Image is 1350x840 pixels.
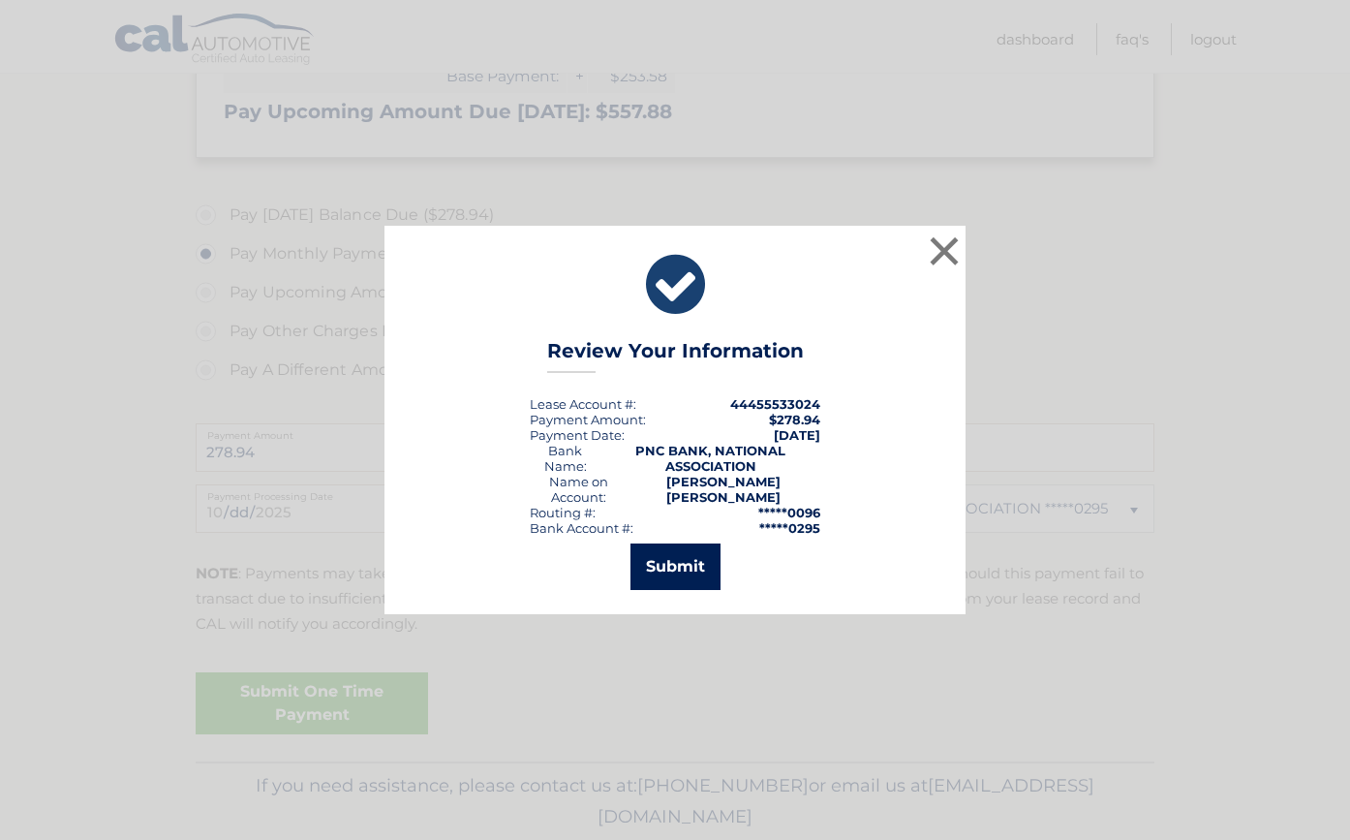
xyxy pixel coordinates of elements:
span: $278.94 [769,412,820,427]
div: : [530,427,625,443]
button: Submit [630,544,721,590]
div: Payment Amount: [530,412,646,427]
strong: 44455533024 [730,396,820,412]
div: Lease Account #: [530,396,636,412]
div: Bank Account #: [530,520,633,536]
strong: PNC BANK, NATIONAL ASSOCIATION [635,443,785,474]
div: Routing #: [530,505,596,520]
div: Bank Name: [530,443,600,474]
span: [DATE] [774,427,820,443]
strong: [PERSON_NAME] [PERSON_NAME] [666,474,781,505]
span: Payment Date [530,427,622,443]
div: Name on Account: [530,474,628,505]
button: × [925,232,964,270]
h3: Review Your Information [547,339,804,373]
